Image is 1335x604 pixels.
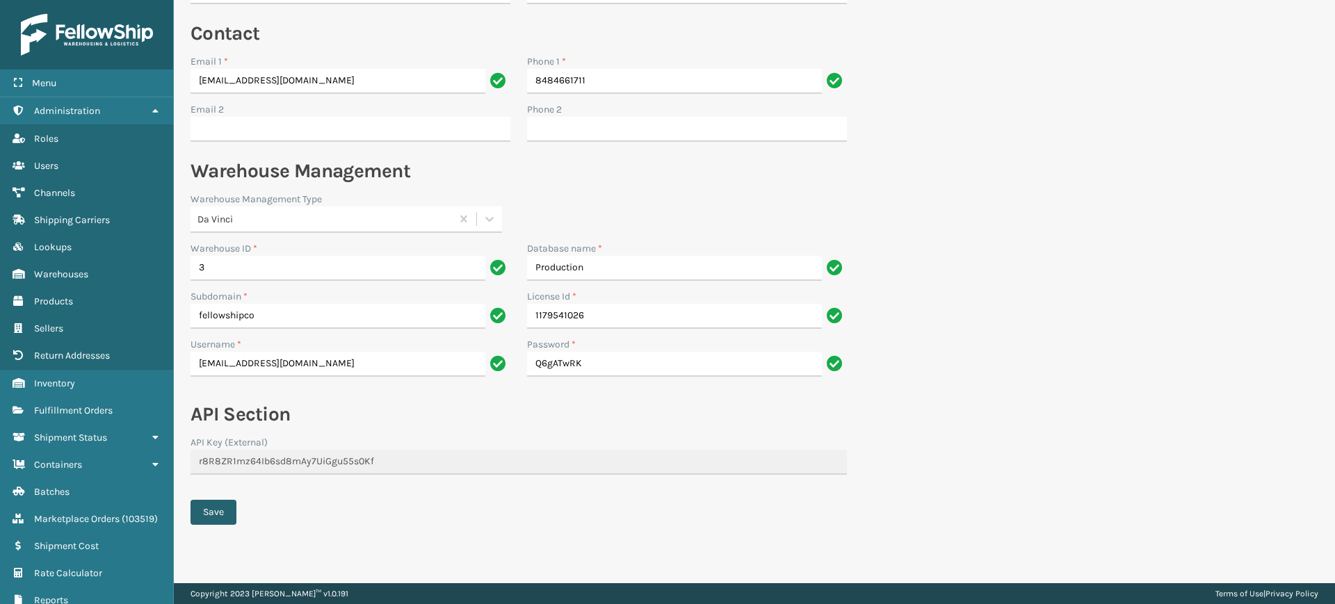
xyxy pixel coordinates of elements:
[34,160,58,172] span: Users
[34,241,72,253] span: Lookups
[191,289,248,304] label: Subdomain
[122,513,158,525] span: ( 103519 )
[1215,589,1263,598] a: Terms of Use
[527,241,602,256] label: Database name
[527,54,566,69] label: Phone 1
[191,158,847,183] h2: Warehouse Management
[191,500,236,525] button: Save
[191,21,847,46] h2: Contact
[34,405,113,416] span: Fulfillment Orders
[34,295,73,307] span: Products
[191,54,228,69] label: Email 1
[34,133,58,145] span: Roles
[191,435,268,450] label: API Key (External)
[191,241,257,256] label: Warehouse ID
[191,337,241,352] label: Username
[527,337,576,352] label: Password
[34,214,110,226] span: Shipping Carriers
[527,102,562,117] label: Phone 2
[34,540,99,552] span: Shipment Cost
[21,14,153,56] img: logo
[34,268,88,280] span: Warehouses
[34,567,102,579] span: Rate Calculator
[32,77,56,89] span: Menu
[527,289,576,304] label: License Id
[34,105,100,117] span: Administration
[34,459,82,471] span: Containers
[34,323,63,334] span: Sellers
[197,211,453,226] div: Da Vinci
[191,102,224,117] label: Email 2
[191,583,348,604] p: Copyright 2023 [PERSON_NAME]™ v 1.0.191
[191,402,847,427] h2: API Section
[1215,583,1318,604] div: |
[191,192,322,206] label: Warehouse Management Type
[34,432,107,443] span: Shipment Status
[34,377,75,389] span: Inventory
[34,187,75,199] span: Channels
[34,486,70,498] span: Batches
[34,513,120,525] span: Marketplace Orders
[1265,589,1318,598] a: Privacy Policy
[34,350,110,361] span: Return Addresses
